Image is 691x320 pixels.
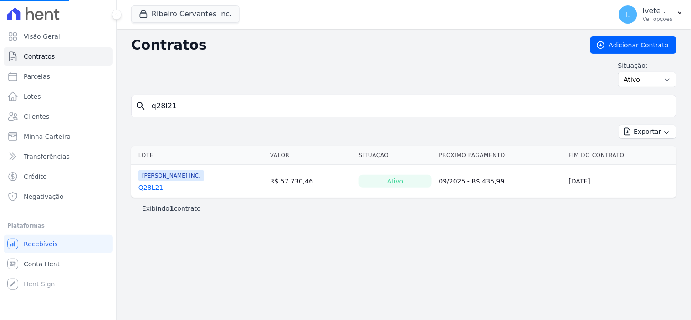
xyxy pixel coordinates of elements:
span: Transferências [24,152,70,161]
button: I. Ivete . Ver opções [612,2,691,27]
a: Recebíveis [4,235,113,253]
label: Situação: [618,61,676,70]
th: Fim do Contrato [565,146,676,165]
td: R$ 57.730,46 [266,165,355,198]
button: Exportar [619,125,676,139]
span: Crédito [24,172,47,181]
a: Negativação [4,188,113,206]
a: Lotes [4,87,113,106]
span: Lotes [24,92,41,101]
td: [DATE] [565,165,676,198]
b: 1 [169,205,174,212]
a: Parcelas [4,67,113,86]
a: Transferências [4,147,113,166]
a: Visão Geral [4,27,113,46]
th: Valor [266,146,355,165]
a: Adicionar Contrato [590,36,676,54]
a: Contratos [4,47,113,66]
th: Situação [355,146,435,165]
i: search [135,101,146,112]
span: Minha Carteira [24,132,71,141]
a: 09/2025 - R$ 435,99 [439,178,505,185]
button: Ribeiro Cervantes Inc. [131,5,240,23]
span: [PERSON_NAME] INC. [138,170,204,181]
th: Próximo Pagamento [435,146,565,165]
span: Visão Geral [24,32,60,41]
div: Plataformas [7,220,109,231]
a: Conta Hent [4,255,113,273]
h2: Contratos [131,37,576,53]
span: Clientes [24,112,49,121]
p: Exibindo contrato [142,204,201,213]
input: Buscar por nome do lote [146,97,672,115]
div: Ativo [359,175,432,188]
span: I. [626,11,630,18]
span: Parcelas [24,72,50,81]
span: Recebíveis [24,239,58,249]
a: Crédito [4,168,113,186]
p: Ivete . [643,6,673,15]
a: Minha Carteira [4,127,113,146]
span: Conta Hent [24,259,60,269]
p: Ver opções [643,15,673,23]
a: Clientes [4,107,113,126]
th: Lote [131,146,266,165]
span: Negativação [24,192,64,201]
span: Contratos [24,52,55,61]
a: Q28L21 [138,183,163,192]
